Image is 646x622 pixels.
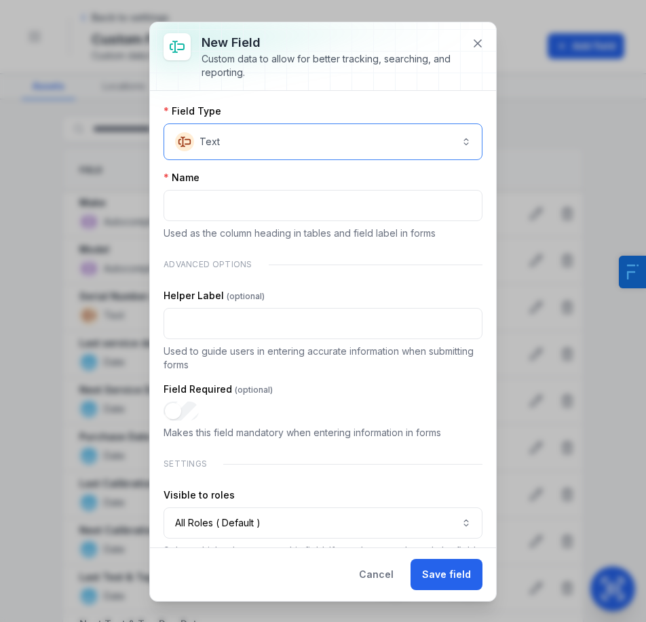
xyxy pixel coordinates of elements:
input: :rb:-form-item-label [164,402,199,421]
p: Select which roles can see this field. If no roles are selected, the field will be visible to all... [164,544,482,571]
p: Used to guide users in entering accurate information when submitting forms [164,345,482,372]
label: Field Required [164,383,273,396]
div: Custom data to allow for better tracking, searching, and reporting. [202,52,461,79]
h3: New field [202,33,461,52]
div: Advanced Options [164,251,482,278]
p: Makes this field mandatory when entering information in forms [164,426,482,440]
label: Name [164,171,199,184]
label: Visible to roles [164,488,235,502]
button: Save field [411,559,482,590]
p: Used as the column heading in tables and field label in forms [164,227,482,240]
button: All Roles ( Default ) [164,507,482,539]
button: Text [164,123,482,160]
input: :r8:-form-item-label [164,190,482,221]
label: Field Type [164,104,221,118]
div: Settings [164,450,482,478]
label: Helper Label [164,289,265,303]
button: Cancel [347,559,405,590]
input: :ra:-form-item-label [164,308,482,339]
